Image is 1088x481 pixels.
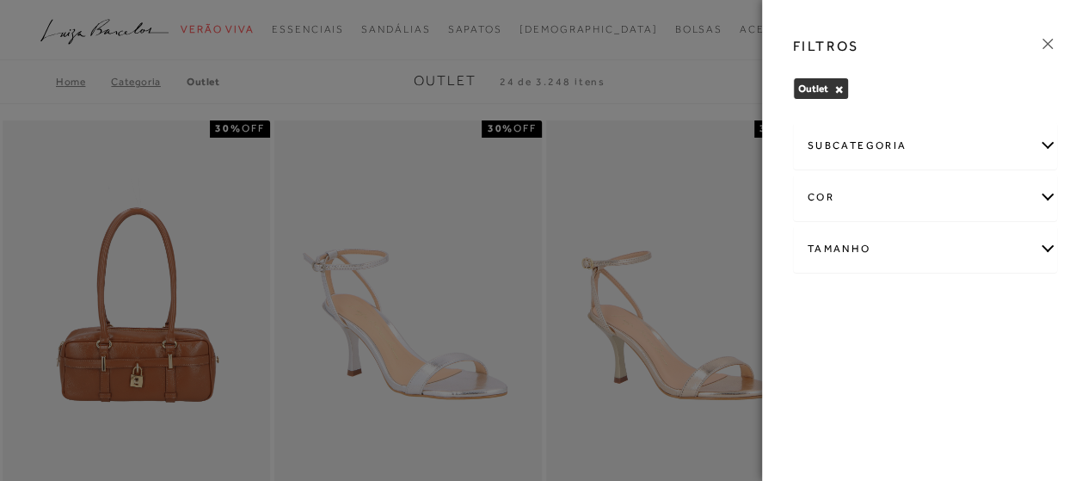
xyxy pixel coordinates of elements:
[794,175,1057,220] div: cor
[834,83,844,96] button: Outlet Close
[793,36,859,56] h3: FILTROS
[794,226,1057,272] div: Tamanho
[794,123,1057,169] div: subcategoria
[798,83,828,95] span: Outlet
